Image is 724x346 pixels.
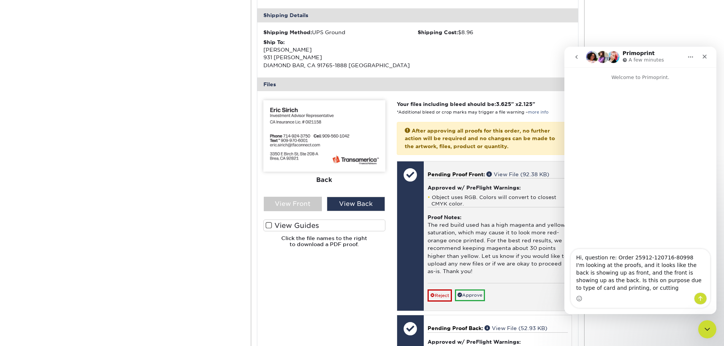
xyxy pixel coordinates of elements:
[428,207,568,283] div: The red build used has a high magenta and yellow saturation, which may cause it to look more red-...
[698,320,716,338] iframe: Intercom live chat
[263,172,385,188] div: Back
[518,101,532,107] span: 2.125
[496,101,511,107] span: 3.625
[257,8,578,22] div: Shipping Details
[428,194,568,207] li: Object uses RGB. Colors will convert to closest CMYK color.
[455,289,485,301] a: Approve
[485,325,547,331] a: View File (52.93 KB)
[428,289,452,302] a: Reject
[263,235,385,254] h6: Click the file names to the right to download a PDF proof.
[264,197,322,211] div: View Front
[428,339,568,345] h4: Approved w/ PreFlight Warnings:
[418,28,572,36] div: $8.96
[428,185,568,191] h4: Approved w/ PreFlight Warnings:
[418,29,458,35] strong: Shipping Cost:
[405,128,555,149] strong: After approving all proofs for this order, no further action will be required and no changes can ...
[428,171,485,177] span: Pending Proof Front:
[397,110,548,115] small: *Additional bleed or crop marks may trigger a file warning –
[486,171,549,177] a: View File (92.38 KB)
[263,28,418,36] div: UPS Ground
[327,197,385,211] div: View Back
[428,214,461,220] strong: Proof Notes:
[263,220,385,231] label: View Guides
[263,38,418,70] div: [PERSON_NAME] 931 [PERSON_NAME] DIAMOND BAR, CA 91765-1888 [GEOGRAPHIC_DATA]
[257,77,578,91] div: Files
[263,39,285,45] strong: Ship To:
[564,47,716,314] iframe: Intercom live chat
[528,110,548,115] a: more info
[263,29,312,35] strong: Shipping Method:
[428,325,483,331] span: Pending Proof Back:
[397,101,535,107] strong: Your files including bleed should be: " x "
